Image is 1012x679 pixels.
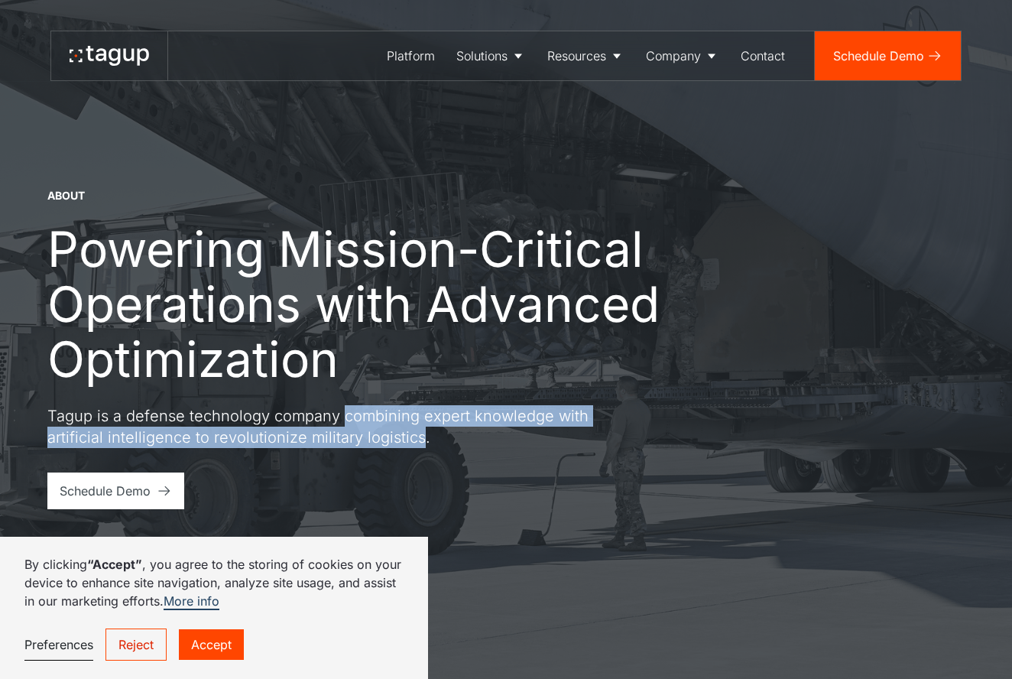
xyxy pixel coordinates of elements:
[376,31,446,80] a: Platform
[47,473,184,509] a: Schedule Demo
[456,47,508,65] div: Solutions
[537,31,635,80] a: Resources
[164,593,219,610] a: More info
[446,31,537,80] a: Solutions
[635,31,730,80] a: Company
[833,47,924,65] div: Schedule Demo
[547,47,606,65] div: Resources
[47,222,689,387] h1: Powering Mission-Critical Operations with Advanced Optimization
[815,31,961,80] a: Schedule Demo
[47,405,598,448] p: Tagup is a defense technology company combining expert knowledge with artificial intelligence to ...
[105,629,167,661] a: Reject
[646,47,701,65] div: Company
[179,629,244,660] a: Accept
[24,555,404,610] p: By clicking , you agree to the storing of cookies on your device to enhance site navigation, anal...
[730,31,796,80] a: Contact
[741,47,785,65] div: Contact
[47,188,85,203] div: About
[24,629,93,661] a: Preferences
[87,557,142,572] strong: “Accept”
[387,47,435,65] div: Platform
[60,482,151,500] div: Schedule Demo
